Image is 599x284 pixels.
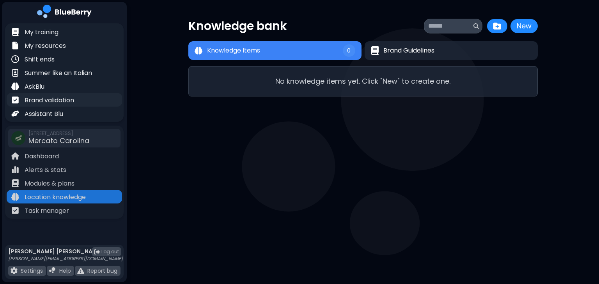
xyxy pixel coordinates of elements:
img: file icon [11,69,19,77]
p: Help [59,267,71,274]
button: Knowledge ItemsKnowledge Items0 [188,41,362,60]
p: Knowledge bank [188,19,287,33]
img: logout [94,249,100,255]
img: company logo [37,5,92,21]
p: Report bug [87,267,117,274]
img: file icon [11,110,19,117]
p: [PERSON_NAME][EMAIL_ADDRESS][DOMAIN_NAME] [8,256,123,262]
p: [PERSON_NAME] [PERSON_NAME] [8,248,123,255]
p: No knowledge items yet. Click "New" to create one. [198,76,528,87]
img: file icon [11,28,19,36]
span: Knowledge Items [207,46,260,55]
img: file icon [49,267,56,274]
span: Brand Guidelines [383,46,434,55]
span: Log out [101,249,119,255]
img: file icon [11,166,19,174]
p: Location knowledge [25,193,86,202]
img: file icon [11,55,19,63]
img: search icon [473,23,479,29]
p: Shift ends [25,55,55,64]
p: Brand validation [25,96,74,105]
p: Summer like an Italian [25,68,92,78]
img: file icon [11,82,19,90]
button: New [510,19,538,33]
span: 0 [347,47,351,54]
p: Dashboard [25,152,59,161]
img: file icon [11,96,19,104]
img: Brand Guidelines [371,46,379,55]
p: Alerts & stats [25,165,66,175]
img: company thumbnail [11,131,25,145]
img: file icon [11,179,19,187]
img: file icon [11,207,19,214]
img: file icon [77,267,84,274]
span: Mercato Carolina [28,136,89,146]
img: Knowledge Items [195,47,202,54]
p: AskBlu [25,82,44,91]
p: Modules & plans [25,179,74,188]
p: My resources [25,41,66,51]
img: file icon [11,193,19,201]
p: Assistant Blu [25,109,63,119]
p: Settings [21,267,43,274]
span: [STREET_ADDRESS] [28,130,89,137]
img: file icon [11,267,18,274]
p: Task manager [25,206,69,216]
img: folder plus icon [493,22,501,30]
img: file icon [11,152,19,160]
img: file icon [11,42,19,49]
button: Brand GuidelinesBrand Guidelines [365,41,538,60]
p: My training [25,28,58,37]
